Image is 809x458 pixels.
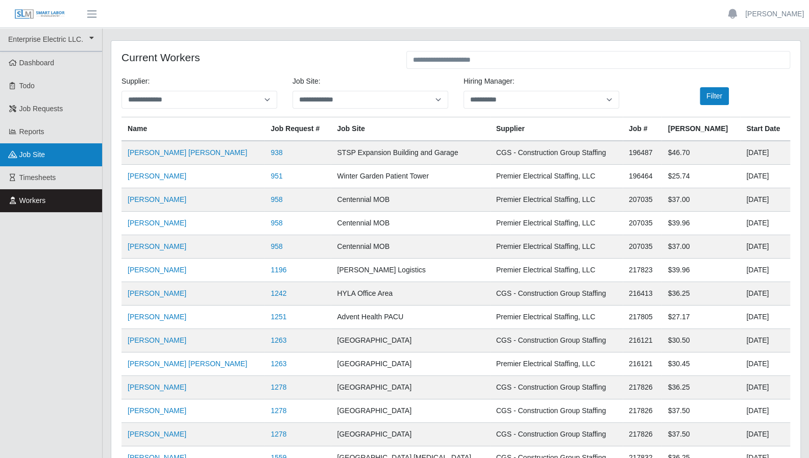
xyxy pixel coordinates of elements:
[623,141,662,165] td: 196487
[490,376,623,399] td: CGS - Construction Group Staffing
[661,259,740,282] td: $39.96
[331,352,489,376] td: [GEOGRAPHIC_DATA]
[661,376,740,399] td: $36.25
[331,306,489,329] td: Advent Health PACU
[740,141,790,165] td: [DATE]
[740,399,790,423] td: [DATE]
[623,423,662,446] td: 217826
[745,9,804,19] a: [PERSON_NAME]
[740,212,790,235] td: [DATE]
[740,423,790,446] td: [DATE]
[271,219,282,227] a: 958
[490,282,623,306] td: CGS - Construction Group Staffing
[661,212,740,235] td: $39.96
[271,242,282,250] a: 958
[19,173,56,182] span: Timesheets
[331,399,489,423] td: [GEOGRAPHIC_DATA]
[490,165,623,188] td: Premier Electrical Staffing, LLC
[623,165,662,188] td: 196464
[490,117,623,141] th: Supplier
[128,195,186,203] a: [PERSON_NAME]
[490,352,623,376] td: Premier Electrical Staffing, LLC
[661,141,740,165] td: $46.70
[623,376,662,399] td: 217826
[271,360,286,368] a: 1263
[463,76,514,87] label: Hiring Manager:
[292,76,320,87] label: job site:
[271,383,286,391] a: 1278
[128,219,186,227] a: [PERSON_NAME]
[128,336,186,344] a: [PERSON_NAME]
[121,117,264,141] th: Name
[490,188,623,212] td: Premier Electrical Staffing, LLC
[661,188,740,212] td: $37.00
[19,82,35,90] span: Todo
[740,117,790,141] th: Start Date
[331,188,489,212] td: Centennial MOB
[740,306,790,329] td: [DATE]
[128,406,186,415] a: [PERSON_NAME]
[19,105,63,113] span: Job Requests
[740,259,790,282] td: [DATE]
[740,376,790,399] td: [DATE]
[661,423,740,446] td: $37.50
[740,165,790,188] td: [DATE]
[661,165,740,188] td: $25.74
[271,195,282,203] a: 958
[14,9,65,20] img: SLM Logo
[128,242,186,250] a: [PERSON_NAME]
[128,289,186,297] a: [PERSON_NAME]
[740,235,790,259] td: [DATE]
[271,430,286,438] a: 1278
[271,336,286,344] a: 1263
[623,117,662,141] th: Job #
[490,259,623,282] td: Premier Electrical Staffing, LLC
[271,266,286,274] a: 1196
[271,406,286,415] a: 1278
[661,117,740,141] th: [PERSON_NAME]
[623,188,662,212] td: 207035
[331,117,489,141] th: job site
[661,306,740,329] td: $27.17
[331,329,489,352] td: [GEOGRAPHIC_DATA]
[128,383,186,391] a: [PERSON_NAME]
[19,150,45,159] span: job site
[331,423,489,446] td: [GEOGRAPHIC_DATA]
[19,59,55,67] span: Dashboard
[331,165,489,188] td: Winter Garden Patient Tower
[271,313,286,321] a: 1251
[121,51,391,64] h4: Current Workers
[271,172,282,180] a: 951
[128,148,247,157] a: [PERSON_NAME] [PERSON_NAME]
[740,282,790,306] td: [DATE]
[331,376,489,399] td: [GEOGRAPHIC_DATA]
[19,196,46,205] span: Workers
[121,76,150,87] label: Supplier:
[490,235,623,259] td: Premier Electrical Staffing, LLC
[490,423,623,446] td: CGS - Construction Group Staffing
[271,289,286,297] a: 1242
[661,282,740,306] td: $36.25
[490,329,623,352] td: CGS - Construction Group Staffing
[623,306,662,329] td: 217805
[623,352,662,376] td: 216121
[490,141,623,165] td: CGS - Construction Group Staffing
[740,352,790,376] td: [DATE]
[740,329,790,352] td: [DATE]
[128,430,186,438] a: [PERSON_NAME]
[331,282,489,306] td: HYLA Office Area
[128,172,186,180] a: [PERSON_NAME]
[331,235,489,259] td: Centennial MOB
[264,117,331,141] th: Job Request #
[623,235,662,259] td: 207035
[490,399,623,423] td: CGS - Construction Group Staffing
[661,235,740,259] td: $37.00
[661,352,740,376] td: $30.45
[623,399,662,423] td: 217826
[623,259,662,282] td: 217823
[661,399,740,423] td: $37.50
[490,212,623,235] td: Premier Electrical Staffing, LLC
[331,259,489,282] td: [PERSON_NAME] Logistics
[490,306,623,329] td: Premier Electrical Staffing, LLC
[623,282,662,306] td: 216413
